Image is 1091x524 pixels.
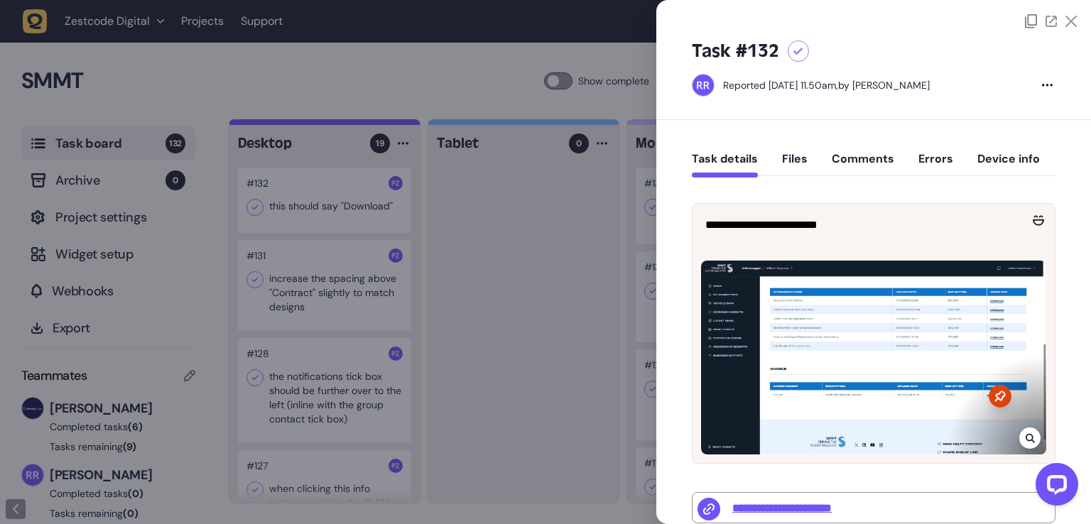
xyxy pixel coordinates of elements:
button: Task details [692,152,758,178]
div: by [PERSON_NAME] [723,78,930,92]
button: Errors [918,152,953,178]
img: Riki-leigh Robinson [693,75,714,96]
button: Comments [832,152,894,178]
iframe: LiveChat chat widget [1024,457,1084,517]
button: Files [782,152,808,178]
button: Device info [977,152,1040,178]
h5: Task #132 [692,40,779,62]
div: Reported [DATE] 11.50am, [723,79,838,92]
